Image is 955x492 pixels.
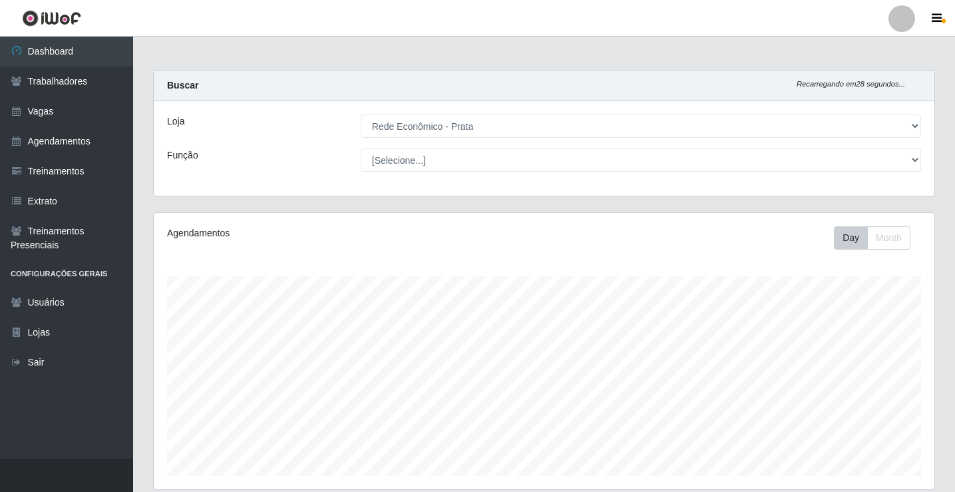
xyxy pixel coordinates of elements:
[797,80,905,88] i: Recarregando em 28 segundos...
[834,226,868,250] button: Day
[834,226,921,250] div: Toolbar with button groups
[867,226,910,250] button: Month
[834,226,910,250] div: First group
[167,80,198,91] strong: Buscar
[167,148,198,162] label: Função
[22,10,81,27] img: CoreUI Logo
[167,115,184,128] label: Loja
[167,226,470,240] div: Agendamentos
